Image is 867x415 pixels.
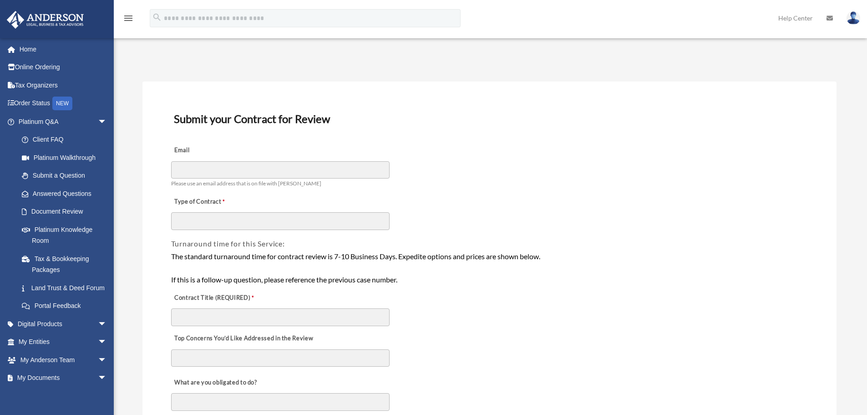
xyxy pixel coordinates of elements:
label: What are you obligated to do? [171,376,262,389]
span: Turnaround time for this Service: [171,239,285,248]
a: Order StatusNEW [6,94,121,113]
label: Contract Title (REQUIRED) [171,292,262,304]
a: Client FAQ [13,131,121,149]
a: Answered Questions [13,184,121,203]
a: My Anderson Teamarrow_drop_down [6,351,121,369]
a: Portal Feedback [13,297,121,315]
a: Tax Organizers [6,76,121,94]
img: User Pic [847,11,860,25]
a: Tax & Bookkeeping Packages [13,250,121,279]
i: search [152,12,162,22]
h3: Submit your Contract for Review [170,109,809,128]
a: Home [6,40,121,58]
img: Anderson Advisors Platinum Portal [4,11,86,29]
a: Document Review [13,203,116,221]
a: Platinum Q&Aarrow_drop_down [6,113,121,131]
i: menu [123,13,134,24]
a: My Entitiesarrow_drop_down [6,333,121,351]
span: arrow_drop_down [98,315,116,333]
label: Email [171,144,262,157]
span: arrow_drop_down [98,369,116,388]
a: Platinum Walkthrough [13,149,121,167]
a: Submit a Question [13,167,121,185]
a: Online Ordering [6,58,121,77]
label: Type of Contract [171,195,262,208]
span: arrow_drop_down [98,113,116,131]
span: arrow_drop_down [98,333,116,352]
a: Platinum Knowledge Room [13,220,121,250]
span: arrow_drop_down [98,351,116,369]
div: The standard turnaround time for contract review is 7-10 Business Days. Expedite options and pric... [171,251,808,286]
a: menu [123,16,134,24]
a: Digital Productsarrow_drop_down [6,315,121,333]
a: My Documentsarrow_drop_down [6,369,121,387]
label: Top Concerns You’d Like Addressed in the Review [171,332,316,345]
div: NEW [52,97,72,110]
span: Please use an email address that is on file with [PERSON_NAME] [171,180,321,187]
a: Land Trust & Deed Forum [13,279,121,297]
